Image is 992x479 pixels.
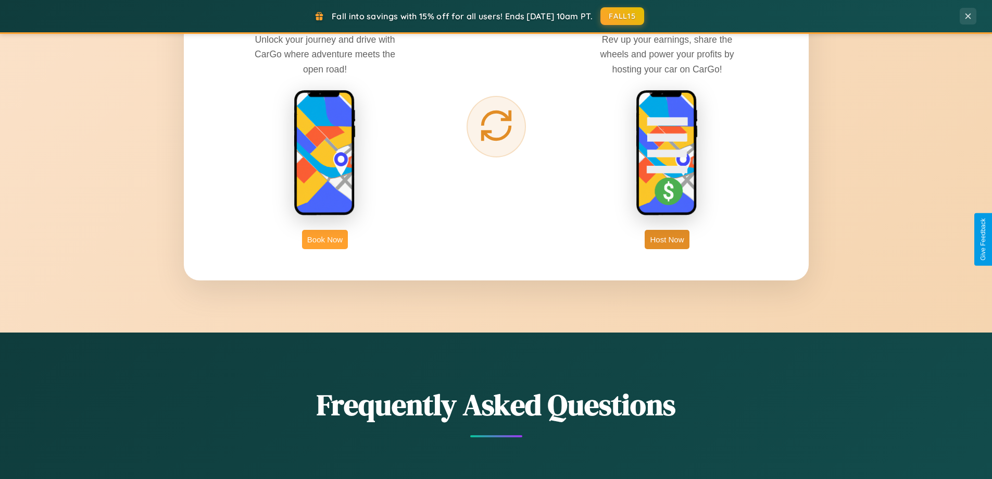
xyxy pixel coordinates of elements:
span: Fall into savings with 15% off for all users! Ends [DATE] 10am PT. [332,11,593,21]
p: Unlock your journey and drive with CarGo where adventure meets the open road! [247,32,403,76]
img: host phone [636,90,698,217]
img: rent phone [294,90,356,217]
button: Book Now [302,230,348,249]
button: Host Now [645,230,689,249]
div: Give Feedback [980,218,987,261]
button: FALL15 [600,7,644,25]
p: Rev up your earnings, share the wheels and power your profits by hosting your car on CarGo! [589,32,745,76]
h2: Frequently Asked Questions [184,385,809,425]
